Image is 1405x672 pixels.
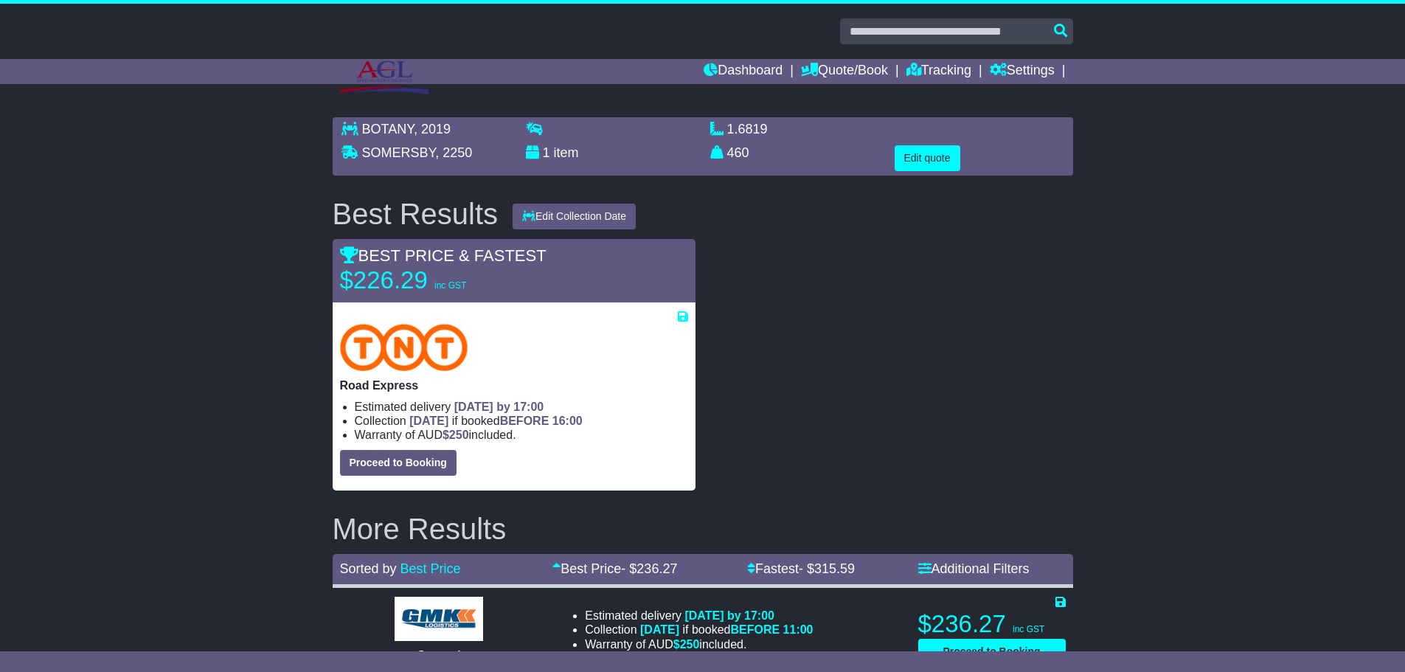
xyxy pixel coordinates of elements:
a: Fastest- $315.59 [747,561,855,576]
a: Tracking [906,59,971,84]
span: 250 [680,638,700,651]
span: - $ [799,561,855,576]
img: TNT Domestic: Road Express [340,324,468,371]
div: Best Results [325,198,506,230]
span: [DATE] [640,623,679,636]
li: Warranty of AUD included. [585,637,813,651]
span: item [554,145,579,160]
span: 315.59 [814,561,855,576]
span: 1.6819 [727,122,768,136]
span: if booked [409,415,582,427]
p: $236.27 [918,609,1066,639]
p: $226.29 [340,266,524,295]
span: , 2250 [435,145,472,160]
span: 250 [449,429,469,441]
span: 460 [727,145,749,160]
li: Estimated delivery [585,609,813,623]
li: Collection [355,414,688,428]
a: Best Price- $236.27 [552,561,677,576]
span: inc GST [434,280,466,291]
span: $ [443,429,469,441]
a: Additional Filters [918,561,1030,576]
span: [DATE] [409,415,448,427]
a: Settings [990,59,1055,84]
button: Proceed to Booking [918,639,1066,665]
img: GMK Logistics: General [395,597,483,641]
button: Edit quote [895,145,960,171]
span: BEFORE [730,623,780,636]
button: Proceed to Booking [340,450,457,476]
span: Sorted by [340,561,397,576]
span: - $ [621,561,677,576]
a: Quote/Book [801,59,888,84]
span: BEFORE [500,415,549,427]
a: Dashboard [704,59,783,84]
span: [DATE] by 17:00 [684,609,774,622]
span: , 2019 [414,122,451,136]
span: SOMERSBY [362,145,436,160]
h2: More Results [333,513,1073,545]
li: Collection [585,623,813,637]
li: Estimated delivery [355,400,688,414]
span: BEST PRICE & FASTEST [340,246,547,265]
a: Best Price [400,561,461,576]
span: 236.27 [636,561,677,576]
span: 11:00 [783,623,813,636]
span: BOTANY [362,122,414,136]
button: Edit Collection Date [513,204,636,229]
span: General [417,649,461,662]
span: $ [673,638,700,651]
li: Warranty of AUD included. [355,428,688,442]
span: [DATE] by 17:00 [454,401,544,413]
span: inc GST [1013,624,1044,634]
span: 1 [543,145,550,160]
p: Road Express [340,378,688,392]
span: if booked [640,623,813,636]
span: 16:00 [552,415,583,427]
